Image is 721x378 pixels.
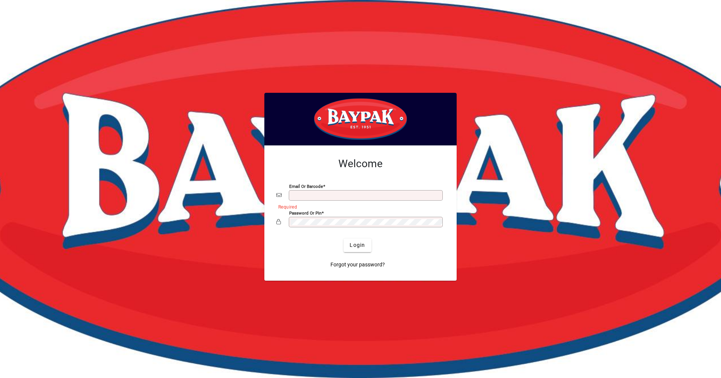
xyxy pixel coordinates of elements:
[276,157,445,170] h2: Welcome
[278,203,439,210] mat-error: Required
[327,258,388,272] a: Forgot your password?
[350,241,365,249] span: Login
[289,183,323,189] mat-label: Email or Barcode
[289,210,321,215] mat-label: Password or Pin
[330,261,385,269] span: Forgot your password?
[344,239,371,252] button: Login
